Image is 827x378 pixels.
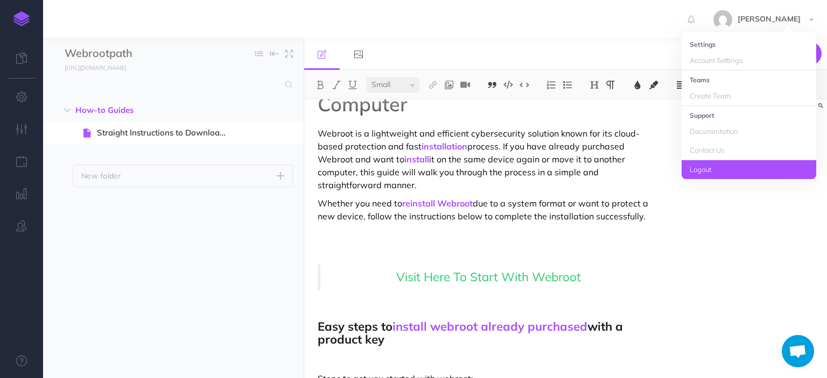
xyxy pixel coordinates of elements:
[713,10,732,29] img: f9879123e3b99fd03a91fa418c3f8316.jpg
[682,73,816,87] li: Teams
[65,46,191,62] input: Documentation Name
[348,81,358,89] img: Underline button
[316,81,325,89] img: Bold button
[75,104,226,117] span: How-to Guides
[682,141,816,160] a: Contact Us
[682,87,816,105] a: Create Team
[318,197,656,223] p: Whether you need to due to a system format or want to protect a new device, follow the instructio...
[682,38,816,51] li: Settings
[332,81,341,89] img: Italic button
[81,170,121,182] p: New folder
[732,14,806,24] span: [PERSON_NAME]
[332,270,644,284] a: Visit Here To Start With Webroot
[563,81,572,89] img: Unordered list button
[422,141,467,152] a: installation
[73,165,293,187] button: New folder
[590,81,599,89] img: Headings dropdown button
[13,11,30,26] img: logo-mark.svg
[682,122,816,141] a: Documentation
[633,81,642,89] img: Text color button
[318,319,626,347] strong: Easy steps to with a product key
[682,160,816,179] a: Logout
[520,81,529,89] img: Inline code button
[487,81,497,89] img: Blockquote button
[460,81,470,89] img: Add video button
[428,81,438,89] img: Link button
[65,75,279,95] input: Search
[782,335,814,367] div: Open chat
[318,127,656,191] p: Webroot is a lightweight and efficient cybersecurity solution known for its cloud-based protectio...
[444,81,454,89] img: Add image button
[393,319,587,334] a: install webroot already purchased
[318,30,656,115] h1: Straight Instructions to Download and Install Webroot Already Purchased on Same or Another Computer
[396,269,581,284] span: Visit Here To Start With Webroot
[404,154,429,165] a: install
[402,198,473,209] a: reinstall Webroot
[682,109,816,122] li: Support
[65,64,126,72] small: [URL][DOMAIN_NAME]
[649,81,658,89] img: Text background color button
[97,126,239,139] span: Straight Instructions to Download and Install Webroot Already Purchased on Same or Another Computer
[503,81,513,89] img: Code block button
[546,81,556,89] img: Ordered list button
[43,62,137,73] a: [URL][DOMAIN_NAME]
[676,81,685,89] img: Alignment dropdown menu button
[682,51,816,70] a: Account Settings
[606,81,615,89] img: Paragraph button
